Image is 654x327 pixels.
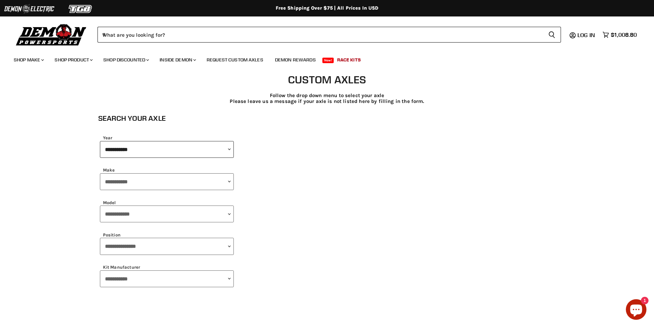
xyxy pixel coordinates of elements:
div: Free Shipping Over $75 | All Prices In USD [53,5,602,11]
select: note [100,270,234,287]
p: Follow the drop down menu to select your axle Please leave us a message if your axle is not liste... [224,93,430,105]
img: Demon Powersports [14,22,89,47]
a: Demon Rewards [270,53,321,67]
select: year [100,141,234,158]
a: Shop Product [49,53,97,67]
img: TGB Logo 2 [55,2,106,15]
a: Shop Discounted [98,53,153,67]
input: When autocomplete results are available use up and down arrows to review and enter to select [97,27,543,43]
a: Inside Demon [154,53,200,67]
button: Search [543,27,561,43]
img: Demon Electric Logo 2 [3,2,55,15]
form: Product [97,27,561,43]
select: make [100,173,234,190]
select: model [100,206,234,222]
h1: Search Your Axle [98,114,236,122]
span: New! [322,58,334,63]
a: Race Kits [332,53,366,67]
a: Request Custom Axles [202,53,268,67]
ul: Main menu [9,50,635,67]
a: $1,008.80 [599,30,640,40]
a: Shop Make [9,53,48,67]
span: $1,008.80 [611,32,637,38]
span: Log in [577,32,595,38]
inbox-online-store-chat: Shopify online store chat [624,299,649,322]
select: position [100,238,234,255]
h1: Custom axles [224,74,430,86]
a: Log in [574,32,599,38]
